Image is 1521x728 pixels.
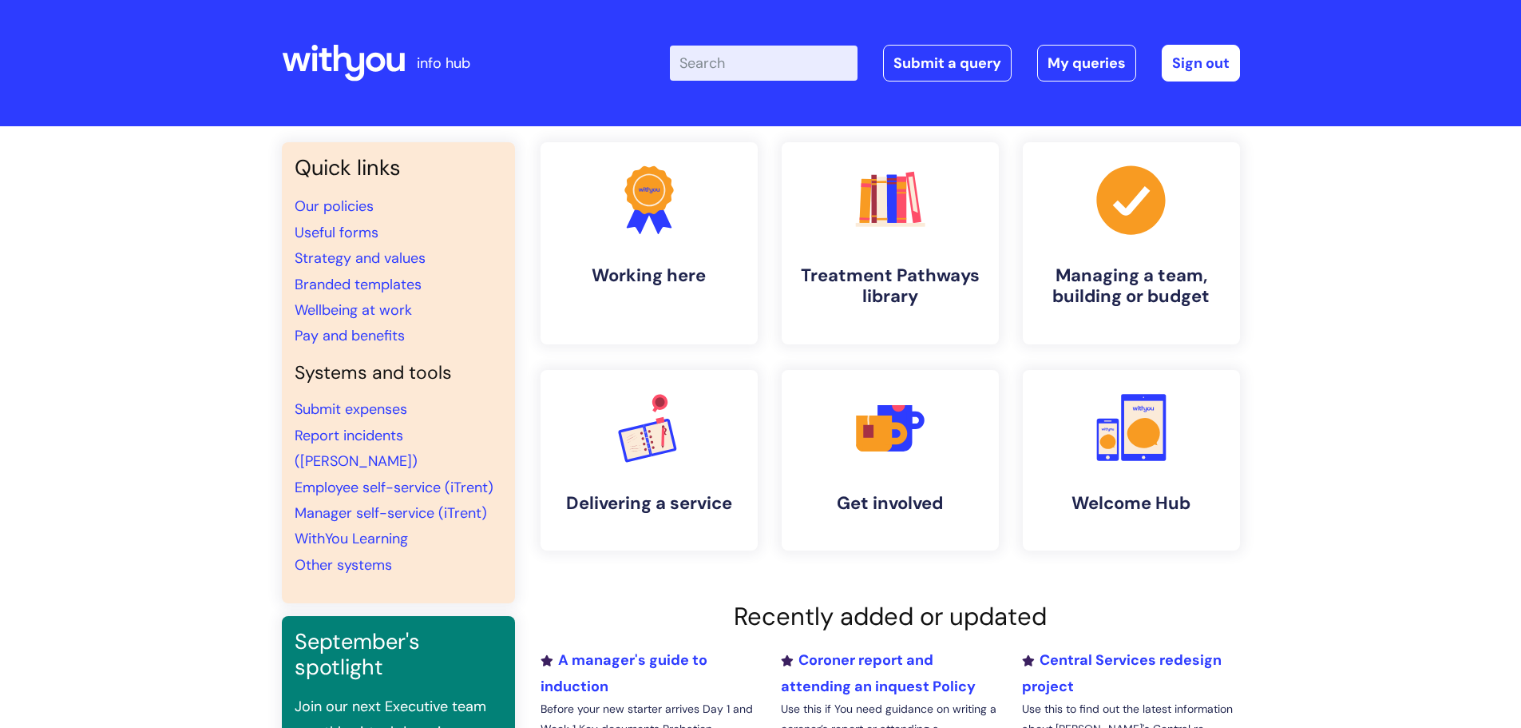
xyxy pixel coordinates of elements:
[295,555,392,575] a: Other systems
[295,529,408,548] a: WithYou Learning
[1037,45,1136,82] a: My queries
[1023,370,1240,551] a: Welcome Hub
[417,50,470,76] p: info hub
[541,650,707,695] a: A manager's guide to induction
[295,155,502,181] h3: Quick links
[295,426,418,471] a: Report incidents ([PERSON_NAME])
[295,362,502,384] h4: Systems and tools
[1022,650,1222,695] a: Central Services redesign project
[541,602,1240,631] h2: Recently added or updated
[782,142,999,344] a: Treatment Pathways library
[1023,142,1240,344] a: Managing a team, building or budget
[670,45,1240,82] div: | -
[541,142,758,344] a: Working here
[794,265,986,308] h4: Treatment Pathways library
[553,265,745,286] h4: Working here
[295,478,493,497] a: Employee self-service (iTrent)
[1162,45,1240,82] a: Sign out
[1036,265,1227,308] h4: Managing a team, building or budget
[295,300,412,320] a: Wellbeing at work
[782,370,999,551] a: Get involved
[295,197,374,216] a: Our policies
[295,326,405,345] a: Pay and benefits
[781,650,976,695] a: Coroner report and attending an inquest Policy
[295,223,378,242] a: Useful forms
[794,493,986,514] h4: Get involved
[295,249,426,268] a: Strategy and values
[295,503,487,523] a: Manager self-service (iTrent)
[541,370,758,551] a: Delivering a service
[295,275,422,294] a: Branded templates
[670,46,858,81] input: Search
[553,493,745,514] h4: Delivering a service
[1036,493,1227,514] h4: Welcome Hub
[295,400,407,419] a: Submit expenses
[295,629,502,681] h3: September's spotlight
[883,45,1012,82] a: Submit a query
